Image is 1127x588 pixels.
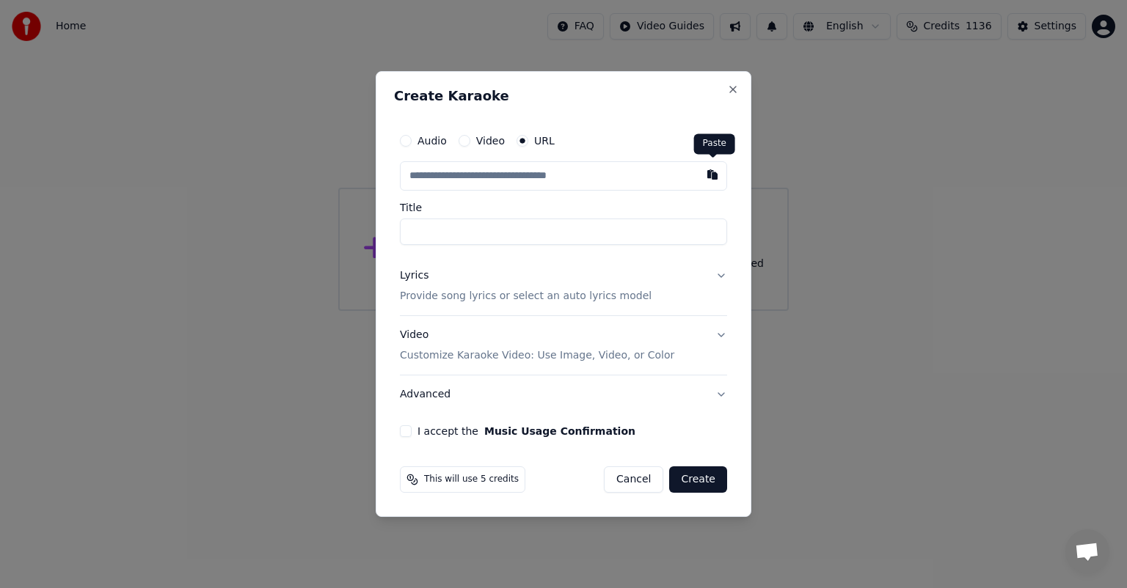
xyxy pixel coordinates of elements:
[484,426,635,436] button: I accept the
[400,202,727,213] label: Title
[400,257,727,315] button: LyricsProvide song lyrics or select an auto lyrics model
[400,268,428,283] div: Lyrics
[417,426,635,436] label: I accept the
[424,474,519,485] span: This will use 5 credits
[394,89,733,103] h2: Create Karaoke
[400,348,674,363] p: Customize Karaoke Video: Use Image, Video, or Color
[476,136,505,146] label: Video
[604,466,663,493] button: Cancel
[400,375,727,414] button: Advanced
[669,466,727,493] button: Create
[400,289,652,304] p: Provide song lyrics or select an auto lyrics model
[400,328,674,363] div: Video
[694,133,735,154] div: Paste
[400,316,727,375] button: VideoCustomize Karaoke Video: Use Image, Video, or Color
[417,136,447,146] label: Audio
[534,136,555,146] label: URL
